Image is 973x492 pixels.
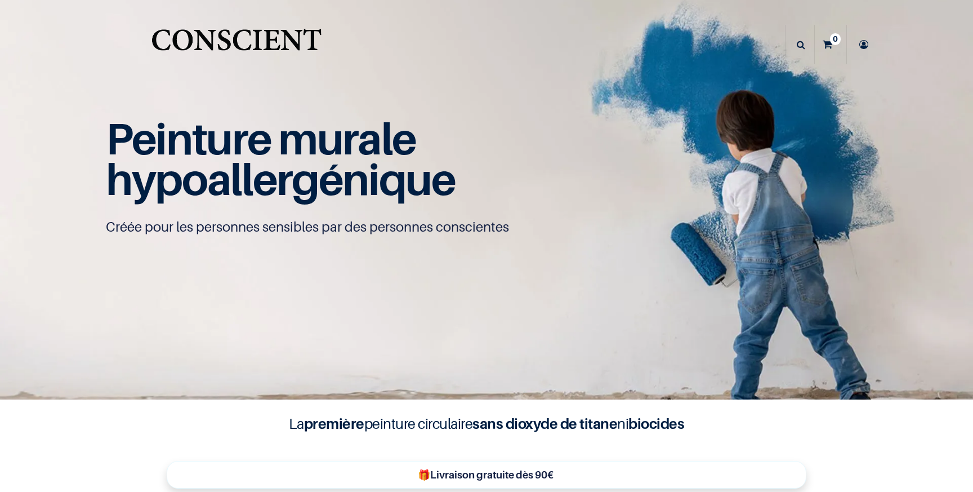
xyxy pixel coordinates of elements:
[261,413,712,435] h4: La peinture circulaire ni
[106,112,416,165] span: Peinture murale
[149,23,323,67] img: Conscient
[815,25,846,64] a: 0
[830,33,841,45] sup: 0
[149,23,323,67] a: Logo of Conscient
[106,153,456,205] span: hypoallergénique
[418,469,554,481] b: 🎁Livraison gratuite dès 90€
[304,415,364,432] b: première
[472,415,617,432] b: sans dioxyde de titane
[106,218,867,236] p: Créée pour les personnes sensibles par des personnes conscientes
[628,415,684,432] b: biocides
